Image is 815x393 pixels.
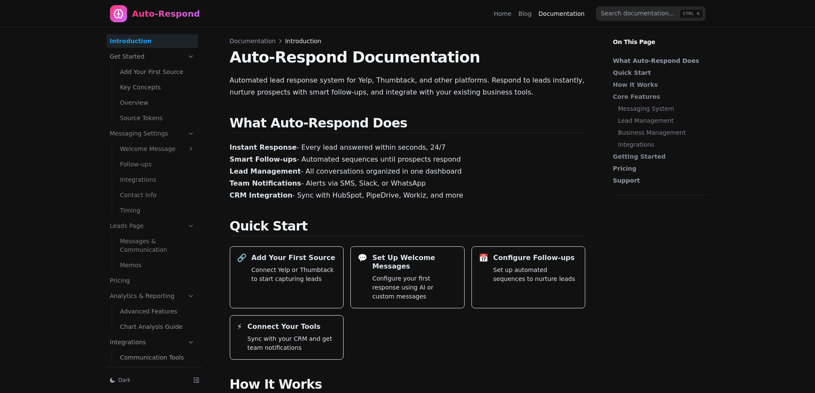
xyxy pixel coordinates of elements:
[252,254,335,262] h3: Add Your First Source
[372,274,457,301] p: Configure your first response using AI or custom messages
[618,140,705,149] a: Integrations
[230,167,301,175] strong: Lead Management
[107,274,198,287] a: Pricing
[107,335,198,349] a: Integrations
[117,234,198,257] a: Messages & Communication
[230,191,293,199] strong: CRM Integration
[117,173,198,186] a: Integrations
[471,246,586,308] a: 📅Configure Follow-upsSet up automated sequences to nurture leads
[613,80,705,89] a: How It Works
[237,322,243,331] div: ⚡
[230,74,586,98] p: Automated lead response system for Yelp, Thumbtack, and other platforms. Respond to leads instant...
[230,142,586,201] p: - Every lead answered within seconds, 24/7 - Automated sequences until prospects respond - All co...
[230,143,297,151] strong: Instant Response
[252,266,337,284] p: Connect Yelp or Thumbtack to start capturing leads
[358,254,367,262] div: 💬
[117,80,198,94] a: Key Concepts
[117,65,198,79] a: Add Your First Source
[613,92,705,101] a: Core Features
[117,157,198,171] a: Follow-ups
[613,164,705,173] a: Pricing
[117,366,198,380] a: CRM Systems
[107,219,198,233] a: Leads Page
[613,176,705,185] a: Support
[117,188,198,202] a: Contact Info
[519,9,532,18] a: Blog
[190,374,202,386] button: Collapse sidebar
[230,246,344,308] a: 🔗Add Your First SourceConnect Yelp or Thumbtack to start capturing leads
[613,152,705,161] a: Getting Started
[613,56,705,65] a: What Auto-Respond Does
[117,351,198,364] a: Communication Tools
[539,9,585,18] a: Documentation
[606,27,716,46] p: On This Page
[132,8,200,20] div: Auto-Respond
[110,5,200,22] a: Home page
[372,254,457,271] h3: Set Up Welcome Messages
[618,128,705,137] a: Business Management
[613,68,705,77] a: Quick Start
[230,179,301,187] strong: Team Notifications
[285,37,321,45] span: Introduction
[107,50,198,63] a: Get Started
[117,258,198,272] a: Memos
[107,289,198,303] a: Analytics & Reporting
[493,254,575,262] h3: Configure Follow-ups
[237,254,246,262] div: 🔗
[230,315,344,360] a: ⚡Connect Your ToolsSync with your CRM and get team notifications
[350,246,465,308] a: 💬Set Up Welcome MessagesConfigure your first response using AI or custom messages
[247,334,336,352] p: Sync with your CRM and get team notifications
[117,304,198,318] a: Advanced Features
[107,34,198,48] a: Introduction
[117,204,198,217] a: Timing
[230,219,586,236] h2: Quick Start
[618,116,705,125] a: Lead Management
[117,96,198,109] a: Overview
[247,322,320,331] h3: Connect Your Tools
[479,254,488,262] div: 📅
[117,320,198,334] a: Chart Analysis Guide
[107,127,198,140] a: Messaging Settings
[596,6,705,21] input: Search documentation…
[230,37,276,45] span: Documentation
[230,49,586,66] h1: Auto-Respond Documentation
[117,111,198,125] a: Source Tokens
[107,374,187,386] button: Dark
[493,266,578,284] p: Set up automated sequences to nurture leads
[230,115,586,133] h2: What Auto-Respond Does
[117,142,198,156] a: Welcome Message
[618,104,705,113] a: Messaging System
[230,155,297,163] strong: Smart Follow-ups
[494,9,511,18] a: Home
